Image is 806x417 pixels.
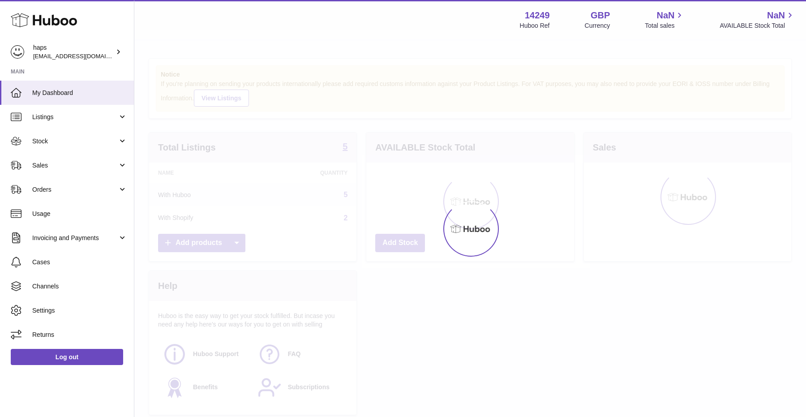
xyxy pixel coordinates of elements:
[11,45,24,59] img: hello@gethaps.co.uk
[32,185,118,194] span: Orders
[591,9,610,21] strong: GBP
[32,113,118,121] span: Listings
[33,43,114,60] div: haps
[720,9,795,30] a: NaN AVAILABLE Stock Total
[32,137,118,146] span: Stock
[32,210,127,218] span: Usage
[11,349,123,365] a: Log out
[32,331,127,339] span: Returns
[656,9,674,21] span: NaN
[32,258,127,267] span: Cases
[720,21,795,30] span: AVAILABLE Stock Total
[32,306,127,315] span: Settings
[32,161,118,170] span: Sales
[645,21,685,30] span: Total sales
[767,9,785,21] span: NaN
[32,282,127,291] span: Channels
[645,9,685,30] a: NaN Total sales
[32,89,127,97] span: My Dashboard
[525,9,550,21] strong: 14249
[520,21,550,30] div: Huboo Ref
[33,52,132,60] span: [EMAIL_ADDRESS][DOMAIN_NAME]
[32,234,118,242] span: Invoicing and Payments
[585,21,610,30] div: Currency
